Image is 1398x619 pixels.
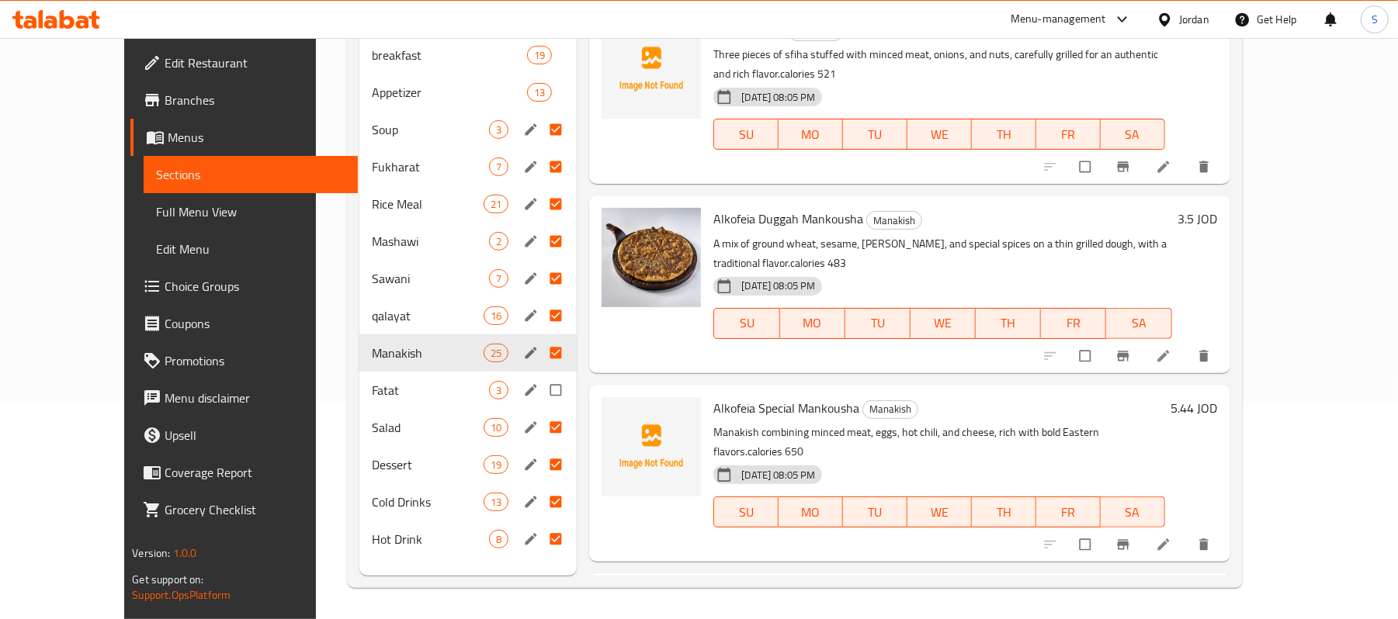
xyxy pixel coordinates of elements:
[130,379,358,417] a: Menu disclaimer
[1106,308,1171,339] button: SA
[490,160,508,175] span: 7
[849,501,901,524] span: TU
[849,123,901,146] span: TU
[735,90,821,105] span: [DATE] 08:05 PM
[1187,527,1224,562] button: delete
[521,157,544,177] button: edit
[779,119,843,150] button: MO
[168,128,345,147] span: Menus
[490,271,508,286] span: 7
[156,165,345,184] span: Sections
[978,123,1030,146] span: TH
[372,344,484,362] span: Manakish
[372,46,527,64] span: breakfast
[1042,501,1094,524] span: FR
[484,420,508,435] span: 10
[863,400,918,418] span: Manakish
[372,195,484,213] span: Rice Meal
[1047,312,1100,334] span: FR
[130,268,358,305] a: Choice Groups
[372,418,484,437] span: Salad
[359,74,577,111] div: Appetizer13
[735,468,821,482] span: [DATE] 08:05 PM
[484,346,508,361] span: 25
[372,381,489,399] span: Fatat
[1101,119,1165,150] button: SA
[359,111,577,148] div: Soup3edit
[484,458,508,472] span: 19
[907,119,972,150] button: WE
[359,334,577,372] div: Manakish25edit
[372,83,527,102] div: Appetizer
[602,208,701,307] img: Alkofeia Duggah Mankousha
[359,520,577,558] div: Hot Drink8edit
[1036,119,1101,150] button: FR
[521,380,544,400] button: edit
[713,234,1171,273] p: A mix of ground wheat, sesame, [PERSON_NAME], and special spices on a thin grilled dough, with a ...
[1106,339,1143,373] button: Branch-specific-item
[165,314,345,333] span: Coupons
[132,569,203,590] span: Get support on:
[1042,123,1094,146] span: FR
[852,312,904,334] span: TU
[713,396,859,420] span: Alkofeia Special Mankousha
[372,493,484,511] span: Cold Drinks
[165,54,345,72] span: Edit Restaurant
[976,308,1041,339] button: TH
[528,85,551,100] span: 13
[786,312,839,334] span: MO
[359,260,577,297] div: Sawani7edit
[1070,530,1103,559] span: Select to update
[1112,312,1165,334] span: SA
[602,19,701,119] img: Alkofeia Sfiha
[1101,496,1165,527] button: SA
[372,306,484,325] span: qalayat
[521,343,544,363] button: edit
[845,308,911,339] button: TU
[720,501,772,524] span: SU
[972,496,1036,527] button: TH
[372,269,489,288] div: Sawani
[1156,348,1174,364] a: Edit menu item
[359,372,577,409] div: Fatat3edit
[867,212,921,230] span: Manakish
[1011,10,1106,29] div: Menu-management
[911,308,976,339] button: WE
[779,496,843,527] button: MO
[521,455,544,475] button: edit
[130,305,358,342] a: Coupons
[1156,537,1174,552] a: Edit menu item
[1171,397,1218,419] h6: 5.44 JOD
[132,585,231,605] a: Support.OpsPlatform
[359,223,577,260] div: Mashawi2edit
[972,119,1036,150] button: TH
[1179,11,1209,28] div: Jordan
[785,123,837,146] span: MO
[1106,150,1143,184] button: Branch-specific-item
[165,351,345,370] span: Promotions
[713,496,779,527] button: SU
[1171,19,1218,41] h6: 6.35 JOD
[843,496,907,527] button: TU
[165,463,345,482] span: Coverage Report
[165,389,345,407] span: Menu disclaimer
[521,306,544,326] button: edit
[372,455,484,474] span: Dessert
[489,381,508,399] div: items
[1107,501,1159,524] span: SA
[130,342,358,379] a: Promotions
[1106,527,1143,562] button: Branch-specific-item
[914,123,966,146] span: WE
[521,231,544,251] button: edit
[490,383,508,398] span: 3
[1070,152,1103,182] span: Select to update
[372,232,489,251] span: Mashawi
[521,529,544,549] button: edit
[372,120,489,139] span: Soup
[359,30,577,564] nav: Menu sections
[1036,496,1101,527] button: FR
[130,454,358,491] a: Coverage Report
